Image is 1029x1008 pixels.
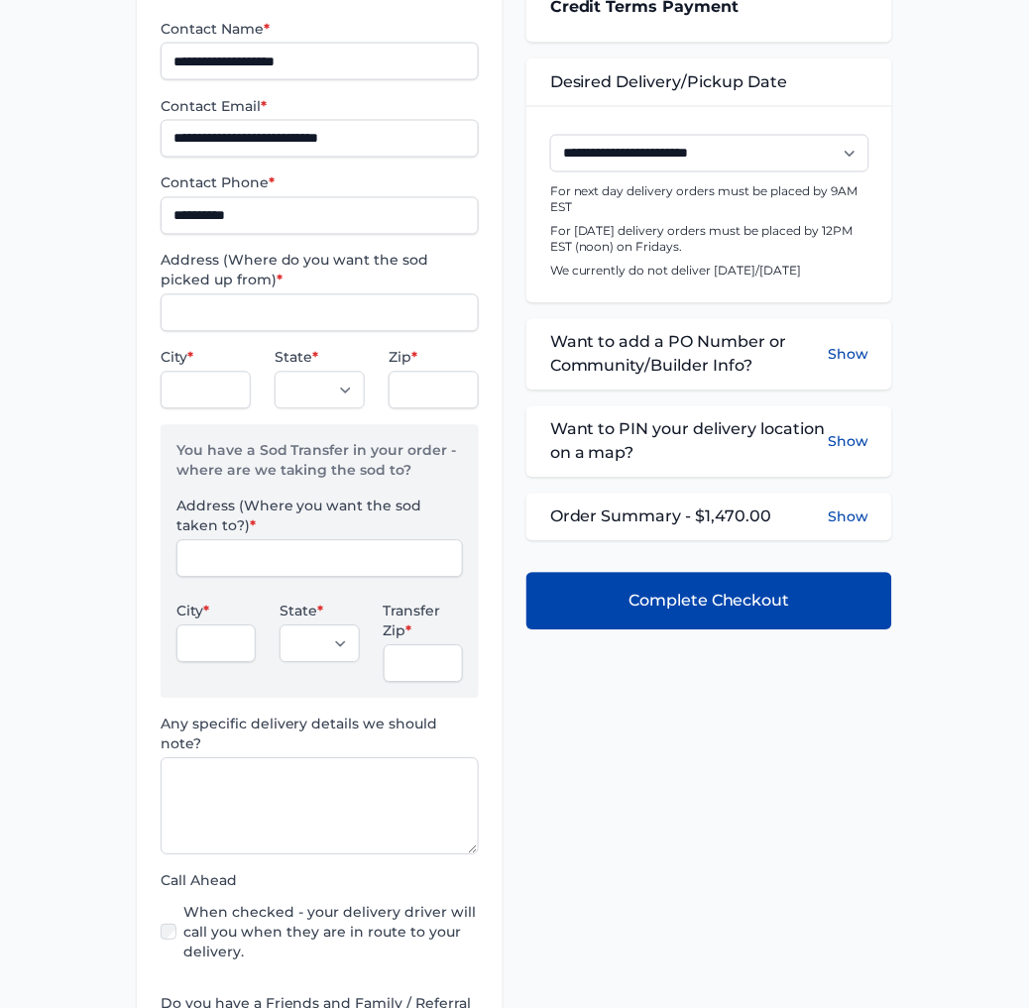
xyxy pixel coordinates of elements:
p: For [DATE] delivery orders must be placed by 12PM EST (noon) on Fridays. [550,224,868,256]
span: Want to PIN your delivery location on a map? [550,418,828,466]
label: Contact Email [161,96,479,116]
label: Address (Where you want the sod taken to?) [176,497,463,536]
p: For next day delivery orders must be placed by 9AM EST [550,184,868,216]
p: We currently do not deliver [DATE]/[DATE] [550,264,868,280]
label: When checked - your delivery driver will call you when they are in route to your delivery. [184,903,479,962]
button: Complete Checkout [526,573,892,630]
span: Want to add a PO Number or Community/Builder Info? [550,331,828,379]
div: Desired Delivery/Pickup Date [526,58,892,106]
button: Show [828,418,868,466]
label: City [161,348,251,368]
label: Address (Where do you want the sod picked up from) [161,251,479,290]
label: Call Ahead [161,871,479,891]
label: Transfer Zip [384,602,463,641]
button: Show [828,507,868,527]
button: Show [828,331,868,379]
label: Zip [389,348,479,368]
label: City [176,602,256,621]
span: Order Summary - $1,470.00 [550,505,772,529]
span: Complete Checkout [629,590,790,614]
label: Contact Name [161,19,479,39]
label: State [275,348,365,368]
p: You have a Sod Transfer in your order - where are we taking the sod to? [176,441,463,497]
label: Any specific delivery details we should note? [161,715,479,754]
label: State [280,602,359,621]
label: Contact Phone [161,173,479,193]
